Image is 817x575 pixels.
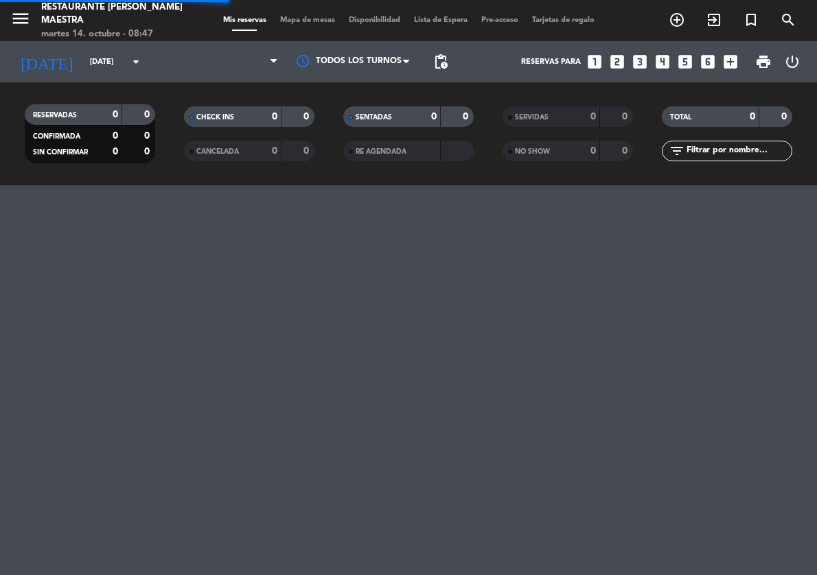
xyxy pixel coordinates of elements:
[622,146,630,156] strong: 0
[33,133,80,140] span: CONFIRMADA
[128,54,144,70] i: arrow_drop_down
[10,8,31,34] button: menu
[755,54,772,70] span: print
[669,143,685,159] i: filter_list
[654,53,671,71] i: looks_4
[272,146,277,156] strong: 0
[196,114,234,121] span: CHECK INS
[356,148,406,155] span: RE AGENDADA
[113,147,118,156] strong: 0
[669,12,685,28] i: add_circle_outline
[144,147,152,156] strong: 0
[303,146,312,156] strong: 0
[33,149,88,156] span: SIN CONFIRMAR
[342,16,407,24] span: Disponibilidad
[778,41,807,82] div: LOG OUT
[608,53,626,71] i: looks_two
[272,112,277,121] strong: 0
[631,53,649,71] i: looks_3
[515,148,550,155] span: NO SHOW
[750,112,755,121] strong: 0
[670,114,691,121] span: TOTAL
[113,110,118,119] strong: 0
[407,16,474,24] span: Lista de Espera
[41,1,194,27] div: Restaurante [PERSON_NAME] Maestra
[706,12,722,28] i: exit_to_app
[431,112,437,121] strong: 0
[699,53,717,71] i: looks_6
[743,12,759,28] i: turned_in_not
[10,47,83,77] i: [DATE]
[780,12,796,28] i: search
[590,112,596,121] strong: 0
[144,131,152,141] strong: 0
[41,27,194,41] div: martes 14. octubre - 08:47
[433,54,449,70] span: pending_actions
[196,148,239,155] span: CANCELADA
[622,112,630,121] strong: 0
[784,54,801,70] i: power_settings_new
[216,16,273,24] span: Mis reservas
[113,131,118,141] strong: 0
[781,112,790,121] strong: 0
[356,114,392,121] span: SENTADAS
[474,16,525,24] span: Pre-acceso
[273,16,342,24] span: Mapa de mesas
[685,143,792,159] input: Filtrar por nombre...
[525,16,601,24] span: Tarjetas de regalo
[463,112,471,121] strong: 0
[10,8,31,29] i: menu
[33,112,77,119] span: RESERVADAS
[722,53,739,71] i: add_box
[144,110,152,119] strong: 0
[590,146,596,156] strong: 0
[521,58,581,67] span: Reservas para
[303,112,312,121] strong: 0
[586,53,603,71] i: looks_one
[515,114,549,121] span: SERVIDAS
[676,53,694,71] i: looks_5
